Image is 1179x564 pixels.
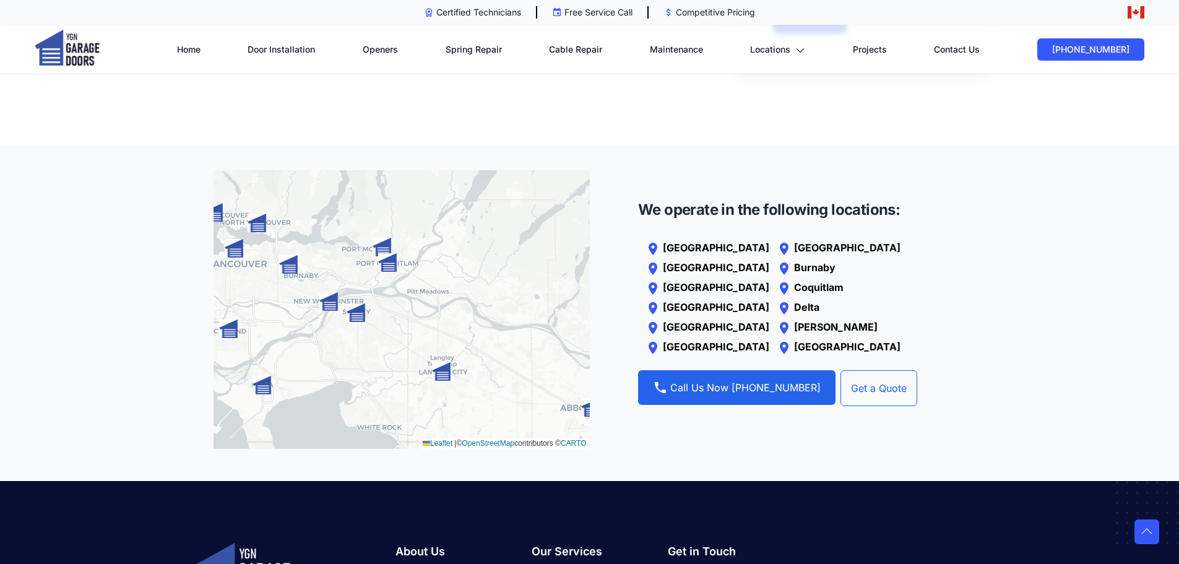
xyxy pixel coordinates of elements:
[378,253,397,272] img: Marker
[225,239,243,258] img: Marker
[750,28,805,71] a: Locations
[446,28,502,71] a: Spring Repair
[794,319,900,334] p: [PERSON_NAME]
[219,319,238,338] img: Marker
[676,6,755,19] p: Competitive Pricing
[177,28,201,71] a: Home
[774,239,900,259] a: [GEOGRAPHIC_DATA]
[840,370,917,406] a: Get a Quote
[432,362,451,381] img: Marker
[794,240,900,255] p: [GEOGRAPHIC_DATA]
[248,214,266,232] img: Marker
[35,30,100,69] img: logo
[663,260,769,275] p: [GEOGRAPHIC_DATA]
[774,259,900,279] a: Burnaby
[794,260,900,275] p: Burnaby
[853,28,887,71] a: Projects
[363,28,398,71] a: Openers
[420,438,590,449] div: © contributors ©
[373,238,391,256] img: Marker
[423,439,452,448] a: Leaflet
[279,255,298,274] img: Marker
[253,376,271,394] img: Marker
[462,439,514,448] a: OpenStreetMap
[564,6,633,19] p: Free Service Call
[934,28,980,71] a: Contact Us
[643,338,769,358] a: [GEOGRAPHIC_DATA]
[395,543,512,560] h4: About Us
[643,259,769,279] a: [GEOGRAPHIC_DATA]
[248,28,315,71] a: Door Installation
[650,28,703,71] a: Maintenance
[643,279,769,298] a: [GEOGRAPHIC_DATA]
[774,318,900,338] a: [PERSON_NAME]
[663,319,769,334] p: [GEOGRAPHIC_DATA]
[561,439,587,448] a: CARTO
[1037,38,1144,61] a: [PHONE_NUMBER]
[319,292,338,311] img: Marker
[643,298,769,318] a: [GEOGRAPHIC_DATA]
[663,339,769,354] p: [GEOGRAPHIC_DATA]
[643,318,769,338] a: [GEOGRAPHIC_DATA]
[794,300,900,315] p: Delta
[794,339,900,354] p: [GEOGRAPHIC_DATA]
[663,240,769,255] p: [GEOGRAPHIC_DATA]
[663,280,769,295] p: [GEOGRAPHIC_DATA]
[347,303,365,322] img: Marker
[436,6,521,19] p: Certified Technicians
[204,203,223,222] img: Marker
[454,439,456,448] span: |
[1052,44,1129,54] span: [PHONE_NUMBER]
[532,543,648,560] h4: Our Services
[638,370,836,405] a: Call Us Now [PHONE_NUMBER]
[638,201,917,219] h4: We operate in the following locations:
[774,338,900,358] a: [GEOGRAPHIC_DATA]
[794,280,900,295] p: Coquitlam
[774,298,900,318] a: Delta
[668,543,784,560] h4: Get in Touch
[643,239,769,259] a: [GEOGRAPHIC_DATA]
[549,28,602,71] a: Cable Repair
[774,279,900,298] a: Coquitlam
[663,300,769,315] p: [GEOGRAPHIC_DATA]
[581,398,600,417] img: Marker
